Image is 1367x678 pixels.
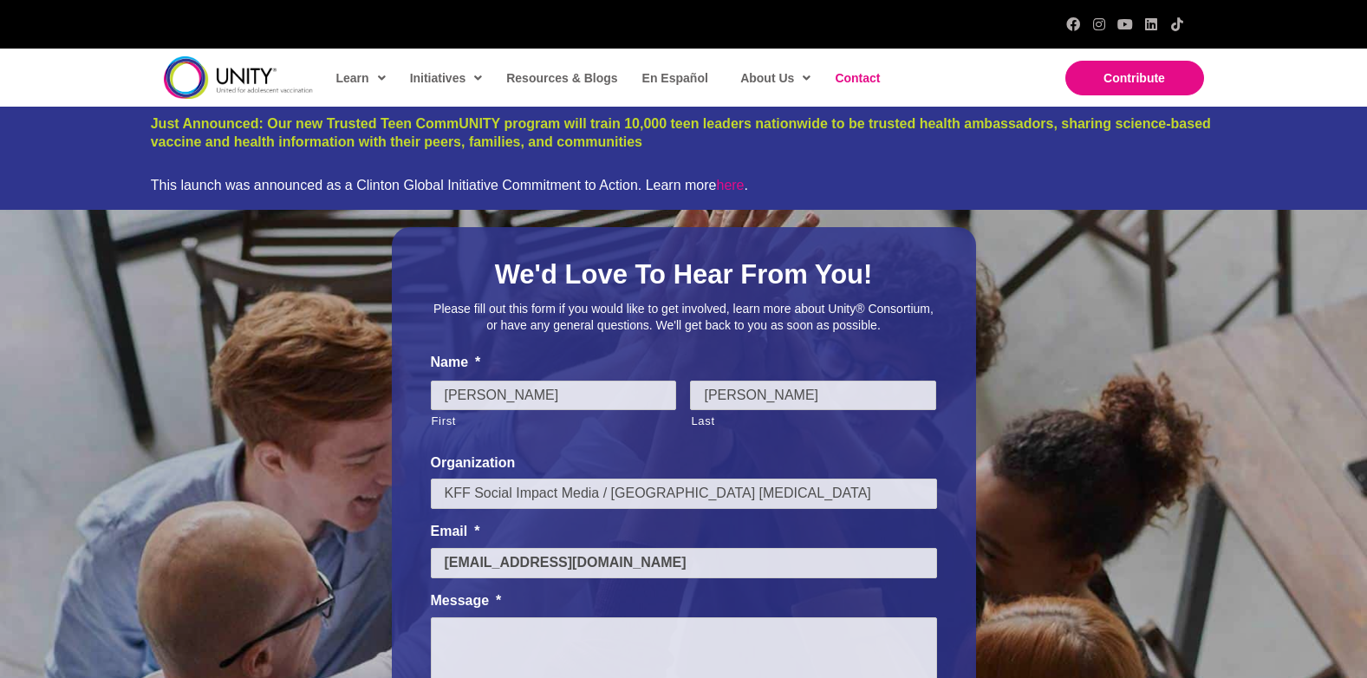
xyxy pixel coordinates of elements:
[642,71,708,85] span: En Español
[740,65,810,91] span: About Us
[826,58,887,98] a: Contact
[431,354,937,372] label: Name
[1118,17,1132,31] a: YouTube
[151,116,1211,149] a: Just Announced: Our new Trusted Teen CommUNITY program will train 10,000 teen leaders nationwide ...
[336,65,386,91] span: Learn
[716,178,744,192] a: here
[498,58,624,98] a: Resources & Blogs
[691,411,936,432] label: Last
[634,58,715,98] a: En Español
[431,454,937,473] label: Organization
[431,301,937,335] p: Please fill out this form if you would like to get involved, learn more about Unity® Consortium, ...
[1170,17,1184,31] a: TikTok
[164,56,313,99] img: unity-logo-dark
[495,259,873,290] span: We'd Love To Hear From You!
[431,592,937,610] label: Message
[1092,17,1106,31] a: Instagram
[732,58,817,98] a: About Us
[1103,71,1165,85] span: Contribute
[1065,61,1204,95] a: Contribute
[1144,17,1158,31] a: LinkedIn
[835,71,880,85] span: Contact
[432,411,677,432] label: First
[151,177,1217,193] div: This launch was announced as a Clinton Global Initiative Commitment to Action. Learn more .
[506,71,617,85] span: Resources & Blogs
[431,523,937,541] label: Email
[410,65,483,91] span: Initiatives
[1066,17,1080,31] a: Facebook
